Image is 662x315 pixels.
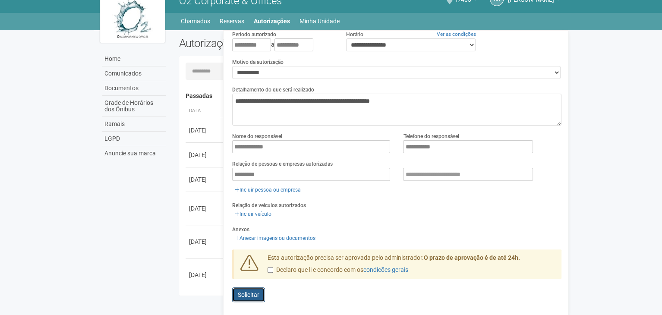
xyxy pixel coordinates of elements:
div: [DATE] [189,204,221,213]
a: Grade de Horários dos Ônibus [102,96,166,117]
a: Chamados [181,15,210,27]
input: Declaro que li e concordo com oscondições gerais [268,267,273,273]
a: Incluir pessoa ou empresa [232,185,303,195]
label: Detalhamento do que será realizado [232,86,314,94]
a: LGPD [102,132,166,146]
a: Documentos [102,81,166,96]
a: Anexar imagens ou documentos [232,233,318,243]
th: Data [186,104,224,118]
label: Nome do responsável [232,132,282,140]
label: Relação de veículos autorizados [232,202,306,209]
a: Incluir veículo [232,209,274,219]
label: Horário [346,31,363,38]
a: Autorizações [254,15,290,27]
label: Telefone do responsável [403,132,459,140]
div: [DATE] [189,151,221,159]
div: [DATE] [189,271,221,279]
div: [DATE] [189,175,221,184]
div: Esta autorização precisa ser aprovada pelo administrador. [261,254,561,279]
h2: Autorizações [179,37,364,50]
span: Solicitar [238,291,259,298]
strong: O prazo de aprovação é de até 24h. [424,254,520,261]
a: Reservas [220,15,244,27]
a: condições gerais [363,266,408,273]
h4: Passadas [186,93,555,99]
a: Ver as condições [437,31,476,37]
label: Motivo da autorização [232,58,284,66]
a: Minha Unidade [299,15,340,27]
label: Declaro que li e concordo com os [268,266,408,274]
div: a [232,38,333,51]
div: [DATE] [189,237,221,246]
a: Home [102,52,166,66]
a: Comunicados [102,66,166,81]
button: Solicitar [232,287,265,302]
a: Anuncie sua marca [102,146,166,161]
label: Período autorizado [232,31,276,38]
label: Anexos [232,226,249,233]
label: Relação de pessoas e empresas autorizadas [232,160,333,168]
a: Ramais [102,117,166,132]
div: [DATE] [189,126,221,135]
